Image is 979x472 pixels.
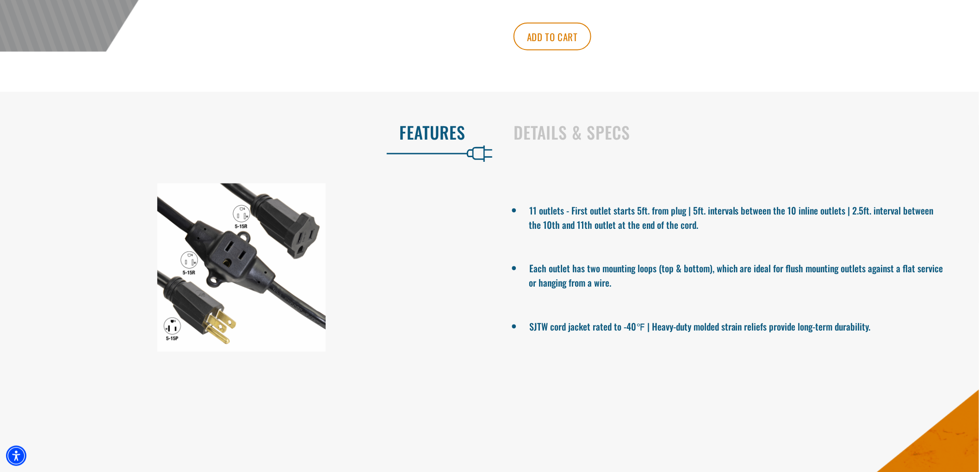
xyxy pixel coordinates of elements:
[529,201,947,232] li: 11 outlets - First outlet starts 5ft. from plug | 5ft. intervals between the 10 inline outlets | ...
[19,123,465,142] h2: Features
[529,259,947,290] li: Each outlet has two mounting loops (top & bottom), which are ideal for flush mounting outlets aga...
[514,123,960,142] h2: Details & Specs
[514,23,591,50] button: Add to cart
[529,318,947,334] li: SJTW cord jacket rated to -40℉ | Heavy-duty molded strain reliefs provide long-term durability.
[6,446,26,466] div: Accessibility Menu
